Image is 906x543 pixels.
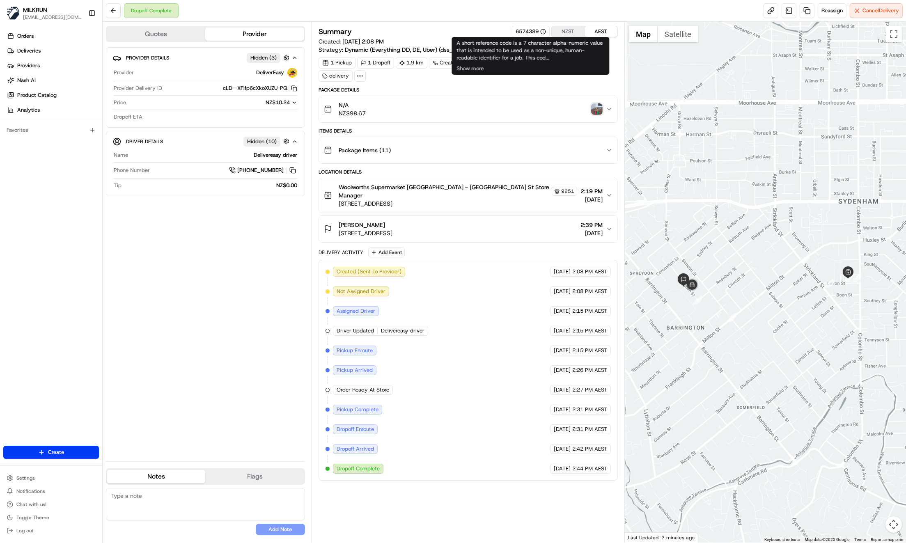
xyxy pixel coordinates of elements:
[126,55,169,61] span: Provider Details
[429,57,501,69] div: Created via Automation
[66,116,135,131] a: 💻API Documentation
[319,249,363,256] div: Delivery Activity
[3,30,102,43] a: Orders
[319,57,356,69] div: 1 Pickup
[337,307,375,315] span: Assigned Driver
[131,151,297,159] div: Delivereasy driver
[854,537,866,542] a: Terms
[339,229,392,237] span: [STREET_ADDRESS]
[3,59,102,72] a: Providers
[339,101,366,109] span: N/A
[114,151,128,159] span: Name
[580,221,603,229] span: 2:39 PM
[266,99,290,106] span: NZ$10.24
[8,33,149,46] p: Welcome 👋
[114,99,126,106] span: Price
[572,426,607,433] span: 2:31 PM AEST
[3,89,102,102] a: Product Catalog
[844,272,853,281] div: 6
[16,488,45,495] span: Notifications
[247,53,291,63] button: Hidden (3)
[319,128,618,134] div: Items Details
[17,106,40,114] span: Analytics
[17,77,36,84] span: Nash AI
[554,426,571,433] span: [DATE]
[552,26,585,37] button: NZST
[580,229,603,237] span: [DATE]
[114,113,142,121] span: Dropoff ETA
[572,347,607,354] span: 2:15 PM AEST
[554,465,571,472] span: [DATE]
[625,532,698,543] div: Last Updated: 2 minutes ago
[3,525,99,536] button: Log out
[16,119,63,127] span: Knowledge Base
[846,273,855,282] div: 5
[764,537,800,543] button: Keyboard shortcuts
[818,3,846,18] button: Reassign
[821,7,843,14] span: Reassign
[885,26,902,42] button: Toggle fullscreen view
[456,65,484,72] button: Show more
[319,216,617,242] button: [PERSON_NAME][STREET_ADDRESS]2:39 PM[DATE]
[345,46,480,54] a: Dynamic (Everything DD, DE, Uber) (dss_7D8eix)
[8,78,23,93] img: 1736555255976-a54dd68f-1ca7-489b-9aae-adbdc363a1c4
[396,57,427,69] div: 1.9 km
[78,119,132,127] span: API Documentation
[16,527,33,534] span: Log out
[319,46,480,54] div: Strategy:
[237,167,284,174] span: [PHONE_NUMBER]
[572,327,607,335] span: 2:15 PM AEST
[337,347,373,354] span: Pickup Enroute
[572,406,607,413] span: 2:31 PM AEST
[48,449,64,456] span: Create
[16,501,46,508] span: Chat with us!
[629,26,658,42] button: Show street map
[23,6,47,14] button: MILKRUN
[247,138,277,145] span: Hidden ( 10 )
[28,87,104,93] div: We're available if you need us!
[554,367,571,374] span: [DATE]
[554,307,571,315] span: [DATE]
[572,386,607,394] span: 2:27 PM AEST
[205,27,304,41] button: Provider
[805,537,849,542] span: Map data ©2025 Google
[885,516,902,533] button: Map camera controls
[8,120,15,126] div: 📗
[693,296,702,305] div: 9
[572,288,607,295] span: 2:08 PM AEST
[580,187,603,195] span: 2:19 PM
[345,46,474,54] span: Dynamic (Everything DD, DE, Uber) (dss_7D8eix)
[319,28,352,35] h3: Summary
[339,146,391,154] span: Package Items ( 11 )
[825,279,834,288] div: 4
[256,69,284,76] span: DeliverEasy
[727,313,736,322] div: 3
[368,247,405,257] button: Add Event
[572,445,607,453] span: 2:42 PM AEST
[319,137,617,163] button: Package Items (11)
[337,406,378,413] span: Pickup Complete
[3,486,99,497] button: Notifications
[3,44,102,57] a: Deliveries
[627,532,654,543] a: Open this area in Google Maps (opens a new window)
[319,178,617,213] button: Woolworths Supermarket [GEOGRAPHIC_DATA] - [GEOGRAPHIC_DATA] St Store Manager9251[STREET_ADDRESS]...
[223,85,297,92] button: cLD--XFlfp6cXkoXUZU-PQ
[28,78,135,87] div: Start new chat
[69,120,76,126] div: 💻
[23,14,82,21] button: [EMAIL_ADDRESS][DOMAIN_NAME]
[58,139,99,145] a: Powered byPylon
[554,327,571,335] span: [DATE]
[3,74,102,87] a: Nash AI
[337,445,374,453] span: Dropoff Arrived
[107,27,205,41] button: Quotes
[7,7,20,20] img: MILKRUN
[3,3,85,23] button: MILKRUNMILKRUN[EMAIL_ADDRESS][DOMAIN_NAME]
[554,386,571,394] span: [DATE]
[16,475,35,481] span: Settings
[516,28,546,35] div: 6574389
[572,268,607,275] span: 2:08 PM AEST
[3,472,99,484] button: Settings
[591,103,603,115] img: photo_proof_of_delivery image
